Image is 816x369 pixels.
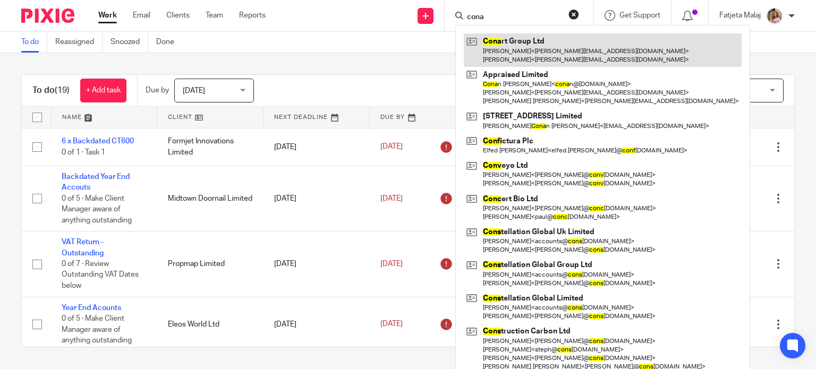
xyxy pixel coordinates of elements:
[62,304,121,312] a: Year End Acounts
[21,32,47,53] a: To do
[133,10,150,21] a: Email
[263,297,370,351] td: [DATE]
[166,10,190,21] a: Clients
[32,85,70,96] h1: To do
[619,12,660,19] span: Get Support
[157,231,263,297] td: Propmap Limited
[263,128,370,166] td: [DATE]
[380,260,403,268] span: [DATE]
[21,8,74,23] img: Pixie
[62,315,132,344] span: 0 of 5 · Make Client Manager aware of anything outstanding
[55,32,103,53] a: Reassigned
[110,32,148,53] a: Snoozed
[62,138,134,145] a: 6 x Backdated CT600
[263,166,370,231] td: [DATE]
[568,9,579,20] button: Clear
[62,173,130,191] a: Backdated Year End Accouts
[62,260,139,289] span: 0 of 7 · Review Outstanding VAT Dates below
[183,87,205,95] span: [DATE]
[98,10,117,21] a: Work
[157,166,263,231] td: Midtown Doornail Limited
[380,320,403,328] span: [DATE]
[146,85,169,96] p: Due by
[157,297,263,351] td: Eleos World Ltd
[206,10,223,21] a: Team
[62,238,104,256] a: VAT Return - Outstanding
[380,143,403,151] span: [DATE]
[380,195,403,202] span: [DATE]
[263,231,370,297] td: [DATE]
[766,7,783,24] img: MicrosoftTeams-image%20(5).png
[80,79,126,102] a: + Add task
[719,10,761,21] p: Fatjeta Malaj
[157,128,263,166] td: Formjet Innovations Limited
[239,10,266,21] a: Reports
[55,86,70,95] span: (19)
[62,149,105,156] span: 0 of 1 · Task 1
[62,195,132,224] span: 0 of 5 · Make Client Manager aware of anything outstanding
[466,13,562,22] input: Search
[156,32,182,53] a: Done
